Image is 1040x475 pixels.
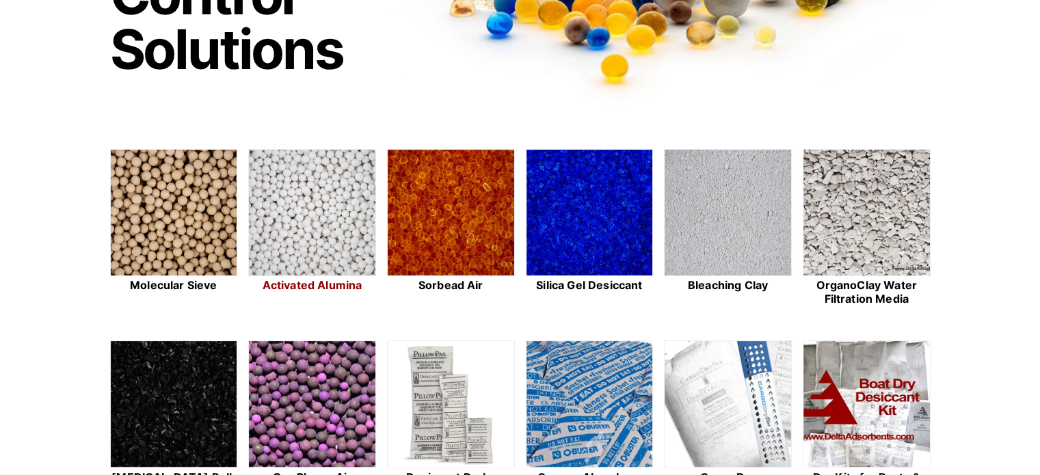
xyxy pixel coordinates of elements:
[664,279,792,292] h2: Bleaching Clay
[387,149,515,308] a: Sorbead Air
[248,279,376,292] h2: Activated Alumina
[526,279,654,292] h2: Silica Gel Desiccant
[803,149,931,308] a: OrganoClay Water Filtration Media
[387,279,515,292] h2: Sorbead Air
[248,149,376,308] a: Activated Alumina
[110,279,238,292] h2: Molecular Sieve
[664,149,792,308] a: Bleaching Clay
[110,149,238,308] a: Molecular Sieve
[526,149,654,308] a: Silica Gel Desiccant
[803,279,931,305] h2: OrganoClay Water Filtration Media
